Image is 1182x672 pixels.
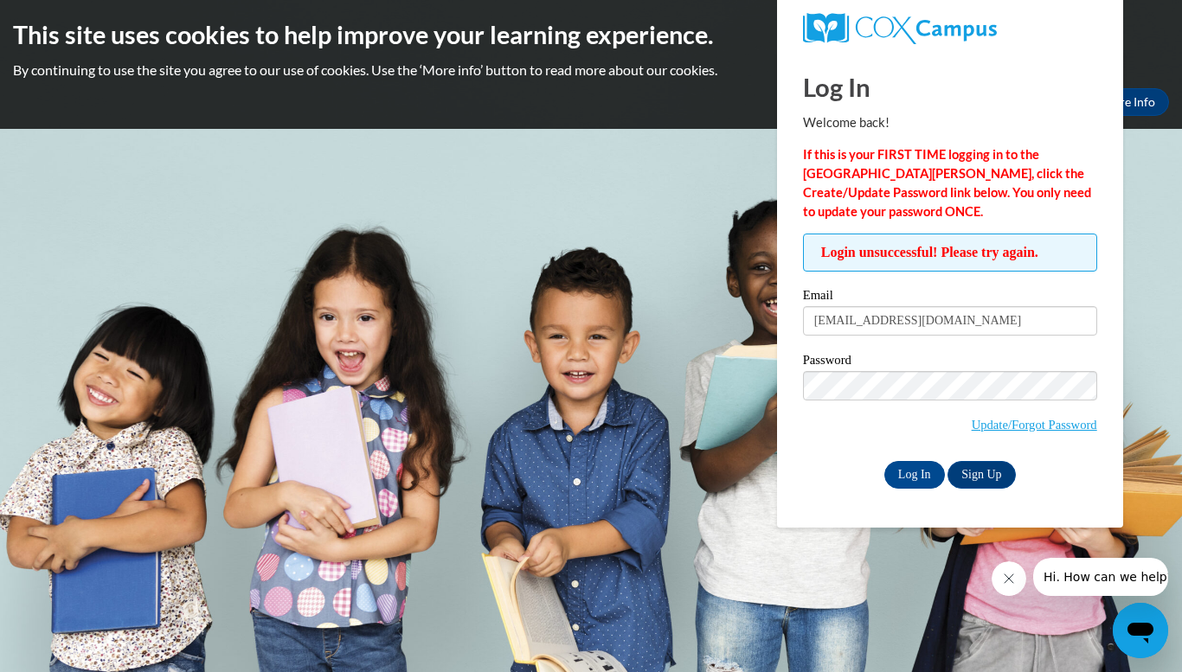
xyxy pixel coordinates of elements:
[992,561,1026,596] iframe: Close message
[1033,558,1168,596] iframe: Message from company
[803,234,1097,272] span: Login unsuccessful! Please try again.
[803,147,1091,219] strong: If this is your FIRST TIME logging in to the [GEOGRAPHIC_DATA][PERSON_NAME], click the Create/Upd...
[972,418,1097,432] a: Update/Forgot Password
[803,354,1097,371] label: Password
[803,113,1097,132] p: Welcome back!
[13,17,1169,52] h2: This site uses cookies to help improve your learning experience.
[803,289,1097,306] label: Email
[13,61,1169,80] p: By continuing to use the site you agree to our use of cookies. Use the ‘More info’ button to read...
[803,13,997,44] img: COX Campus
[884,461,945,489] input: Log In
[1088,88,1169,116] a: More Info
[803,69,1097,105] h1: Log In
[1113,603,1168,658] iframe: Button to launch messaging window
[803,13,1097,44] a: COX Campus
[948,461,1015,489] a: Sign Up
[10,12,140,26] span: Hi. How can we help?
